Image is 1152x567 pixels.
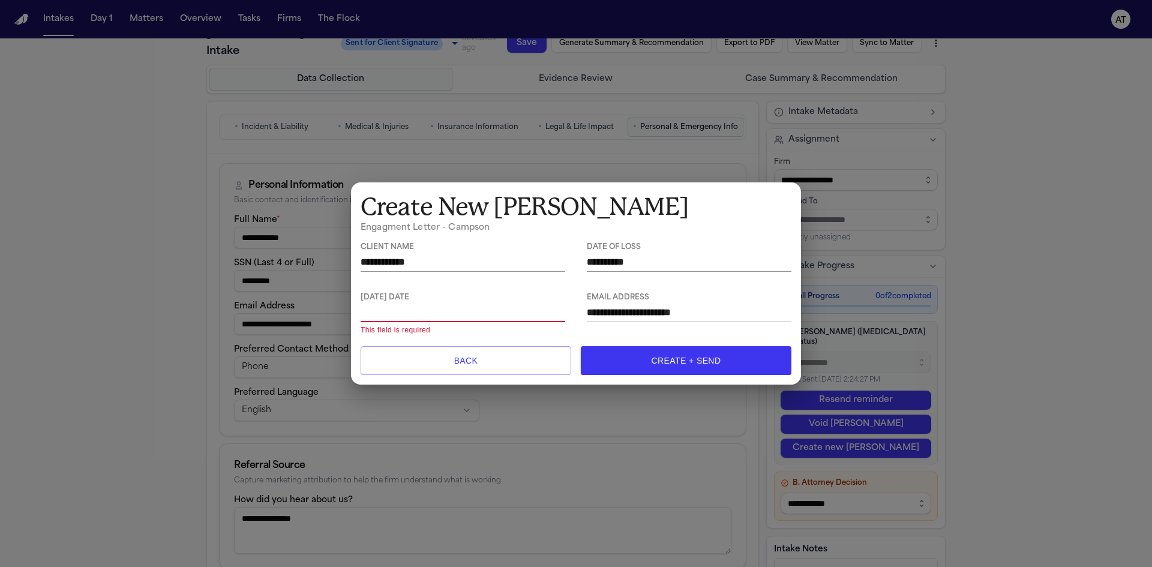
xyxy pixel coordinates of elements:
[581,346,791,375] button: Create + Send
[587,243,791,252] span: Date of Loss
[587,293,791,302] span: Email Address
[361,293,565,302] span: [DATE] Date
[361,192,791,222] h1: Create New [PERSON_NAME]
[361,325,565,337] p: This field is required
[361,346,571,375] button: Back
[361,222,791,234] h6: Engagment Letter - Campson
[361,243,565,252] span: Client Name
